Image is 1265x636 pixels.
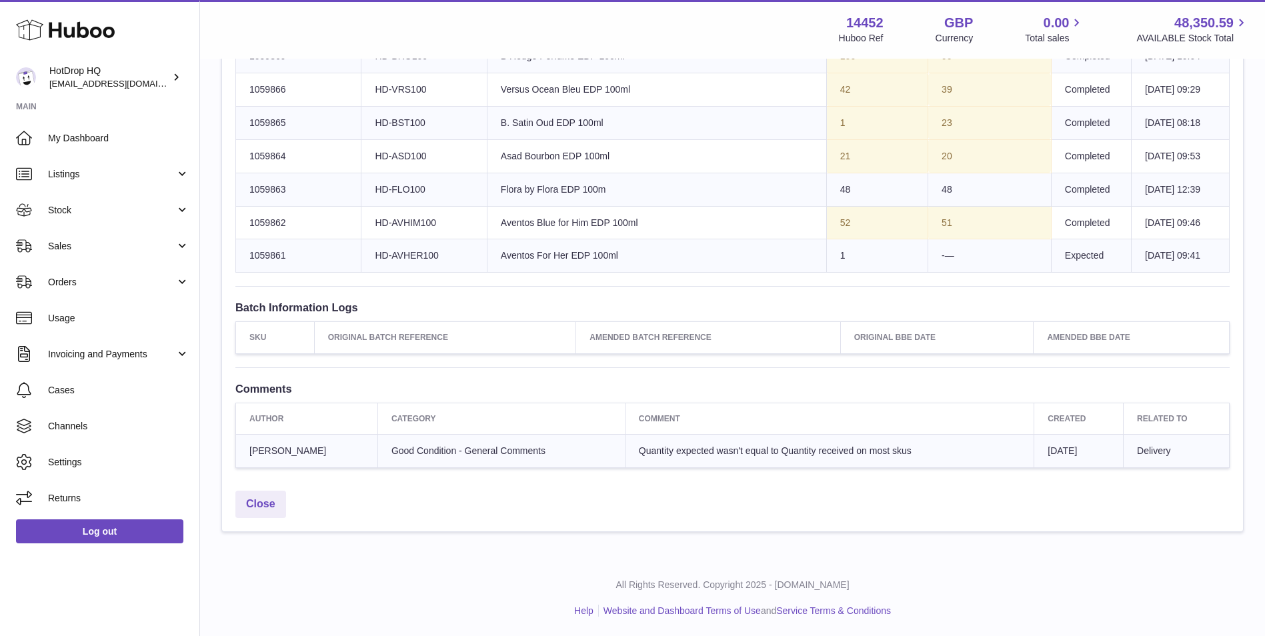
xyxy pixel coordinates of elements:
div: Huboo Ref [839,32,884,45]
td: HD-BST100 [361,106,487,139]
th: Category [377,403,625,434]
span: 48,350.59 [1174,14,1234,32]
td: HD-AVHER100 [361,239,487,273]
td: Versus Ocean Bleu EDP 100ml [487,73,826,107]
td: Expected [1051,239,1131,273]
span: Orders [48,276,175,289]
td: 51 [928,206,1052,239]
td: 23 [928,106,1052,139]
span: [EMAIL_ADDRESS][DOMAIN_NAME] [49,78,196,89]
td: 21 [826,139,928,173]
td: 48 [928,173,1052,206]
span: My Dashboard [48,132,189,145]
td: Aventos For Her EDP 100ml [487,239,826,273]
td: HD-ASD100 [361,139,487,173]
td: 1059865 [236,106,361,139]
th: Related to [1124,403,1230,434]
span: Delivery [1137,445,1171,456]
span: [PERSON_NAME] [249,445,326,456]
a: Service Terms & Conditions [776,605,891,616]
td: 1059866 [236,73,361,107]
th: Created [1034,403,1124,434]
span: Total sales [1025,32,1084,45]
td: 1059861 [236,239,361,273]
td: 42 [826,73,928,107]
h3: Batch Information Logs [235,300,1230,315]
td: HD-AVHIM100 [361,206,487,239]
a: Log out [16,519,183,543]
td: Asad Bourbon EDP 100ml [487,139,826,173]
th: Original BBE Date [840,322,1034,353]
td: HD-VRS100 [361,73,487,107]
span: Stock [48,204,175,217]
td: [DATE] 09:46 [1132,206,1230,239]
span: Returns [48,492,189,505]
span: 0.00 [1044,14,1070,32]
span: Listings [48,168,175,181]
div: Currency [936,32,974,45]
td: -— [928,239,1052,273]
strong: 14452 [846,14,884,32]
td: [DATE] 12:39 [1132,173,1230,206]
td: Completed [1051,73,1131,107]
td: [DATE] 09:41 [1132,239,1230,273]
th: Comment [625,403,1034,434]
th: Amended BBE Date [1034,322,1230,353]
td: Completed [1051,206,1131,239]
span: Invoicing and Payments [48,348,175,361]
td: Completed [1051,106,1131,139]
td: Flora by Flora EDP 100m [487,173,826,206]
span: [DATE] [1048,445,1077,456]
span: Quantity expected wasn't equal to Quantity received on most skus [639,445,912,456]
strong: GBP [944,14,973,32]
td: 1059862 [236,206,361,239]
a: 0.00 Total sales [1025,14,1084,45]
span: Good Condition - General Comments [391,445,545,456]
a: 48,350.59 AVAILABLE Stock Total [1136,14,1249,45]
td: Completed [1051,139,1131,173]
th: Author [236,403,378,434]
a: Website and Dashboard Terms of Use [603,605,761,616]
td: 48 [826,173,928,206]
td: 1 [826,239,928,273]
span: Channels [48,420,189,433]
span: Cases [48,384,189,397]
td: B. Satin Oud EDP 100ml [487,106,826,139]
h3: Comments [235,381,1230,396]
td: Aventos Blue for Him EDP 100ml [487,206,826,239]
td: HD-FLO100 [361,173,487,206]
a: Help [574,605,593,616]
img: internalAdmin-14452@internal.huboo.com [16,67,36,87]
th: Original Batch Reference [314,322,576,353]
span: Usage [48,312,189,325]
td: 1059864 [236,139,361,173]
p: All Rights Reserved. Copyright 2025 - [DOMAIN_NAME] [211,579,1254,591]
td: [DATE] 08:18 [1132,106,1230,139]
td: [DATE] 09:29 [1132,73,1230,107]
span: AVAILABLE Stock Total [1136,32,1249,45]
th: Amended Batch Reference [576,322,840,353]
td: 20 [928,139,1052,173]
a: Close [235,491,286,518]
span: Settings [48,456,189,469]
td: 1059863 [236,173,361,206]
th: SKU [236,322,315,353]
td: 39 [928,73,1052,107]
div: HotDrop HQ [49,65,169,90]
td: 52 [826,206,928,239]
td: 1 [826,106,928,139]
li: and [599,605,891,617]
td: Completed [1051,173,1131,206]
span: Sales [48,240,175,253]
td: [DATE] 09:53 [1132,139,1230,173]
